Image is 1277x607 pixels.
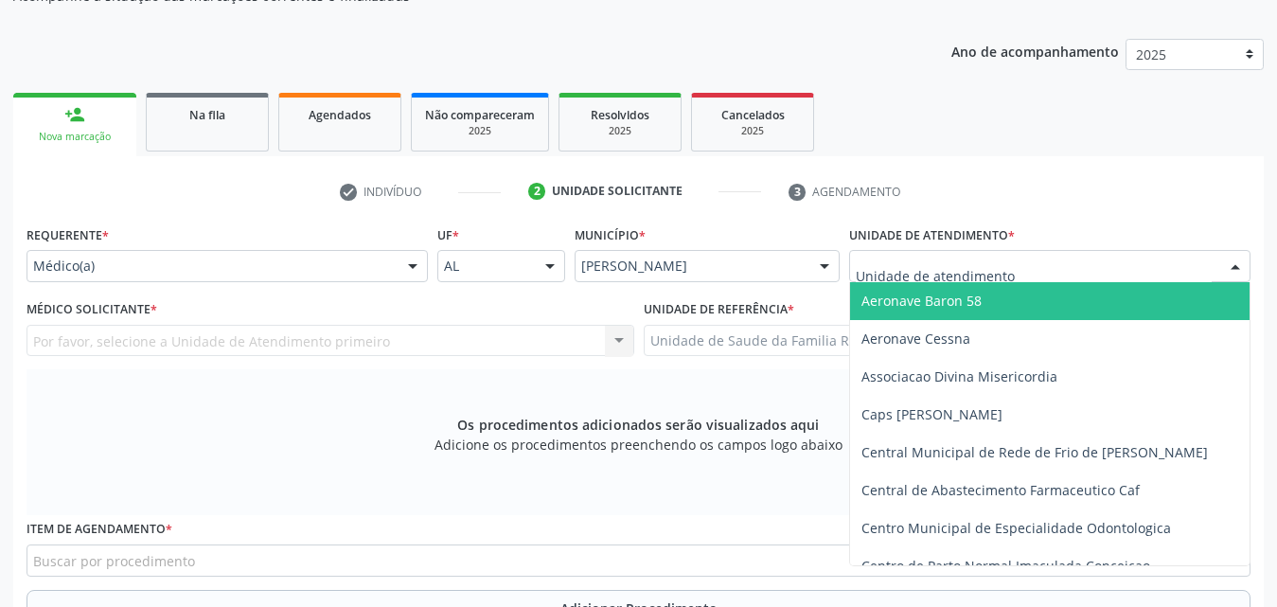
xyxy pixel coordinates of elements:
span: Os procedimentos adicionados serão visualizados aqui [457,415,819,435]
span: Cancelados [721,107,785,123]
span: Aeronave Cessna [861,330,970,348]
p: Ano de acompanhamento [951,39,1119,62]
div: Nova marcação [27,130,123,144]
div: person_add [64,104,85,125]
div: Unidade solicitante [552,183,683,200]
div: 2025 [705,124,800,138]
span: Na fila [189,107,225,123]
span: AL [444,257,526,276]
label: Médico Solicitante [27,295,157,325]
span: Adicione os procedimentos preenchendo os campos logo abaixo [435,435,842,455]
div: 2025 [425,124,535,138]
span: Central Municipal de Rede de Frio de [PERSON_NAME] [861,443,1208,461]
span: Agendados [309,107,371,123]
span: Central de Abastecimento Farmaceutico Caf [861,481,1140,499]
span: Aeronave Baron 58 [861,292,982,310]
label: Unidade de referência [644,295,794,325]
span: Buscar por procedimento [33,551,195,571]
label: Município [575,221,646,250]
label: Unidade de atendimento [849,221,1015,250]
span: Médico(a) [33,257,389,276]
label: UF [437,221,459,250]
label: Requerente [27,221,109,250]
span: [PERSON_NAME] [581,257,801,276]
label: Item de agendamento [27,515,172,545]
span: Resolvidos [591,107,649,123]
div: 2 [528,183,545,200]
span: Associacao Divina Misericordia [861,367,1057,385]
div: 2025 [573,124,667,138]
span: Não compareceram [425,107,535,123]
span: Centro Municipal de Especialidade Odontologica [861,519,1171,537]
input: Unidade de atendimento [856,257,1212,295]
span: Caps [PERSON_NAME] [861,405,1002,423]
span: Centro de Parto Normal Imaculada Conceicao [861,557,1150,575]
